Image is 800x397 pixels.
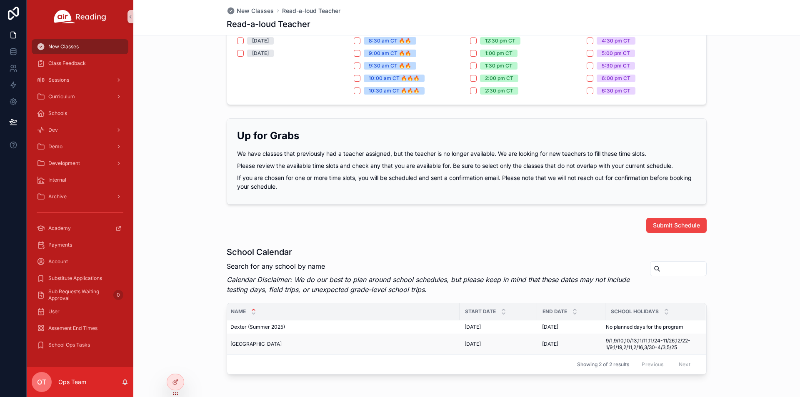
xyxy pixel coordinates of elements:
[230,324,285,330] span: Dexter (Summer 2025)
[48,308,60,315] span: User
[32,237,128,252] a: Payments
[237,7,274,15] span: New Classes
[465,341,481,347] span: [DATE]
[485,37,515,45] div: 12:30 pm CT
[369,50,411,57] div: 9:00 am CT 🔥🔥
[48,77,69,83] span: Sessions
[48,60,86,67] span: Class Feedback
[237,173,696,191] p: If you are chosen for one or more time slots, you will be scheduled and sent a confirmation email...
[485,62,512,70] div: 1:30 pm CT
[653,221,700,230] span: Submit Schedule
[113,290,123,300] div: 0
[369,37,411,45] div: 8:30 am CT 🔥🔥
[227,275,630,294] em: Calendar Disclaimer: We do our best to plan around school schedules, but please keep in mind that...
[227,7,274,15] a: New Classes
[48,225,71,232] span: Academy
[465,324,481,330] span: [DATE]
[252,50,269,57] div: [DATE]
[32,189,128,204] a: Archive
[485,50,512,57] div: 1:00 pm CT
[32,304,128,319] a: User
[32,89,128,104] a: Curriculum
[48,342,90,348] span: School Ops Tasks
[32,156,128,171] a: Development
[48,127,58,133] span: Dev
[227,246,643,258] h1: School Calendar
[32,287,128,302] a: Sub Requests Waiting Approval0
[32,254,128,269] a: Account
[602,37,630,45] div: 4:30 pm CT
[32,39,128,54] a: New Classes
[282,7,340,15] a: Read-a-loud Teacher
[230,341,282,347] span: [GEOGRAPHIC_DATA]
[48,325,97,332] span: Assement End Times
[227,261,643,271] p: Search for any school by name
[32,321,128,336] a: Assement End Times
[602,75,630,82] div: 6:00 pm CT
[369,75,420,82] div: 10:00 am CT 🔥🔥🔥
[231,308,246,315] span: Name
[485,75,513,82] div: 2:00 pm CT
[48,193,67,200] span: Archive
[606,324,683,330] span: No planned days for the program
[48,177,66,183] span: Internal
[237,149,696,158] p: We have classes that previously had a teacher assigned, but the teacher is no longer available. W...
[577,361,629,368] span: Showing 2 of 2 results
[646,218,707,233] button: Submit Schedule
[369,87,420,95] div: 10:30 am CT 🔥🔥🔥
[58,378,86,386] p: Ops Team
[32,122,128,137] a: Dev
[32,271,128,286] a: Substitute Applications
[32,172,128,187] a: Internal
[602,87,630,95] div: 6:30 pm CT
[48,160,80,167] span: Development
[602,62,630,70] div: 5:30 pm CT
[32,106,128,121] a: Schools
[542,341,558,347] span: [DATE]
[32,337,128,352] a: School Ops Tasks
[611,308,659,315] span: School Holidays
[37,377,46,387] span: OT
[252,37,269,45] div: [DATE]
[606,337,695,351] span: 9/1,9/10,10/13,11/11,11/24-11/26,12/22-1/9,1/19,2/11,2/16,3/30-4/3,5/25
[48,258,68,265] span: Account
[485,87,513,95] div: 2:30 pm CT
[48,275,102,282] span: Substitute Applications
[32,221,128,236] a: Academy
[48,143,62,150] span: Demo
[542,324,558,330] span: [DATE]
[48,242,72,248] span: Payments
[602,50,630,57] div: 5:00 pm CT
[48,43,79,50] span: New Classes
[542,308,567,315] span: End Date
[32,72,128,87] a: Sessions
[27,33,133,363] div: scrollable content
[237,161,696,170] p: Please review the available time slots and check any that you are available for. Be sure to selec...
[48,288,110,302] span: Sub Requests Waiting Approval
[32,139,128,154] a: Demo
[237,129,696,142] h2: Up for Grabs
[369,62,411,70] div: 9:30 am CT 🔥🔥
[465,308,496,315] span: Start Date
[227,18,310,30] h1: Read-a-loud Teacher
[32,56,128,71] a: Class Feedback
[54,10,106,23] img: App logo
[48,110,67,117] span: Schools
[48,93,75,100] span: Curriculum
